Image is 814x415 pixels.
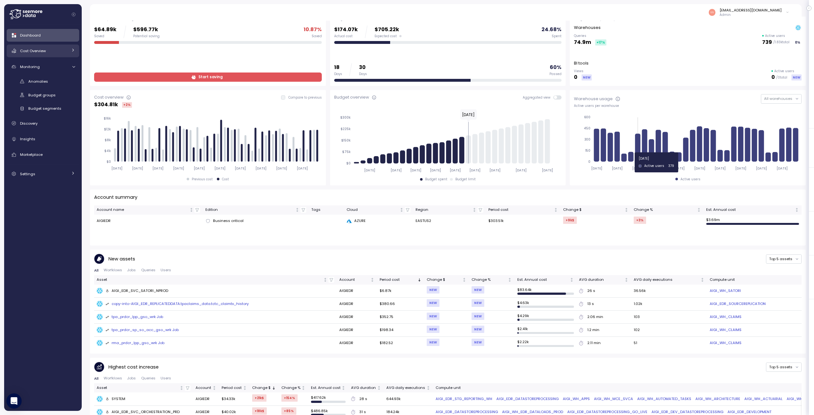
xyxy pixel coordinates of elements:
span: Marketplace [20,152,43,157]
td: AIGIEDR [337,285,377,298]
th: Change %Not sorted [279,383,308,392]
span: Expected cost [375,34,397,38]
div: Not sorted [323,278,328,282]
p: 10.87 % [304,25,322,34]
tspan: $16k [103,116,111,121]
p: Highest cost increase [108,363,159,371]
div: AZURE [347,218,410,224]
span: Aggregated view [523,95,554,100]
span: All [94,269,99,272]
th: RegionNot sorted [413,205,486,215]
div: Edition [205,207,294,213]
div: NEW [791,74,802,80]
td: EASTUS2 [413,215,486,227]
tspan: [DATE] [430,168,441,172]
td: 103 [631,311,707,324]
tspan: [DATE] [132,166,143,170]
p: Views [574,69,592,73]
span: Business critical [213,218,244,224]
tspan: [DATE] [674,166,685,170]
div: NEW [427,326,439,333]
span: Worfklows [104,377,122,380]
td: $182.52 [377,337,424,349]
div: Account [196,385,211,391]
span: Users [161,377,171,380]
tspan: [DATE] [612,166,623,170]
a: Start saving [94,73,322,82]
p: / 0 total [776,75,787,80]
th: AVG daily executionsNot sorted [384,383,433,392]
div: 0 % [794,39,802,45]
a: AIGI_WH_CLAIMS [710,327,742,333]
span: Anomalies [28,79,48,84]
div: NEW [472,286,484,294]
tspan: [DATE] [736,166,747,170]
div: 26 s [587,288,595,294]
a: AIGI_EDR_DEV_DATASTOREPROCESSING [652,409,723,415]
td: 1.02k [631,298,707,311]
th: AccountNot sorted [193,383,219,392]
div: Period cost [380,277,416,283]
td: 102 [631,324,707,337]
td: 36.56k [631,285,707,298]
tspan: [DATE] [390,168,402,172]
button: All warehouses [761,94,802,103]
a: AIGI_WH_CLAIMS [710,314,742,320]
th: Period costNot sorted [486,205,561,215]
div: Not sorted [295,208,300,212]
tspan: $12k [104,127,111,131]
div: Not sorted [697,208,701,212]
div: Not sorted [341,386,346,390]
tspan: $75k [342,150,351,154]
span: All warehouses [764,96,792,101]
p: 0 [771,73,775,82]
span: Start saving [198,73,223,81]
div: Actual cost [334,34,358,38]
a: AIGI_WH_ARCHITECTURE [695,396,740,402]
p: Admin [720,13,782,17]
th: Change $Not sorted [561,205,631,215]
th: AccountNot sorted [337,275,377,284]
div: copy-into-AIGI_EDR_REPLICATEDDATA.tpaclaims_data.tctc_claimtx_history [106,301,249,307]
a: Marketplace [7,149,79,161]
div: AVG daily executions [386,385,425,391]
div: Spent [552,34,562,38]
td: $6.87k [377,285,424,298]
tspan: [DATE] [542,168,553,172]
tspan: [DATE] [194,166,205,170]
div: NEW [427,299,439,307]
span: Dashboard [20,33,41,38]
div: Not sorted [624,278,629,282]
th: Est. Annual costNot sorted [514,275,576,284]
th: Est. Annual costNot sorted [704,205,802,215]
div: Previous cost [192,177,213,182]
div: Not sorted [426,386,431,390]
div: tpa_prdcr_lpp_gso_wrk Job [106,314,163,320]
img: 46f7259ee843653f49e58c8eef8347fd [709,9,715,16]
a: AIGI_EDR_SOURCEREPLICATION [710,301,766,307]
div: Not sorted [377,386,381,390]
div: AVG daily executions [634,277,699,283]
div: 2.11 min [587,340,601,346]
a: tpa_prdcr_sp_so_acc_gso_wrk Job [97,327,334,333]
tspan: $4k [104,149,111,153]
a: AIGI_WH_MCE_SVCA [594,396,633,402]
a: tpa_prdcr_lpp_gso_wrk Job [97,314,334,320]
div: Not sorted [795,208,799,212]
p: Active users [774,69,794,73]
tspan: [DATE] [256,166,267,170]
span: All [94,377,99,380]
div: Asset [97,277,322,283]
div: NEW [427,339,439,346]
td: AIGIEDR [193,392,219,405]
a: AIGI_WH_APPS [563,396,590,402]
th: AssetNot sorted [94,383,193,392]
tspan: [DATE] [653,166,664,170]
td: $352.75 [377,311,424,324]
div: NEW [472,313,484,320]
div: Passed [549,72,562,76]
tspan: 150 [585,149,591,153]
div: Saved [94,34,116,38]
td: $198.34 [377,324,424,337]
div: Not sorted [179,386,184,390]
